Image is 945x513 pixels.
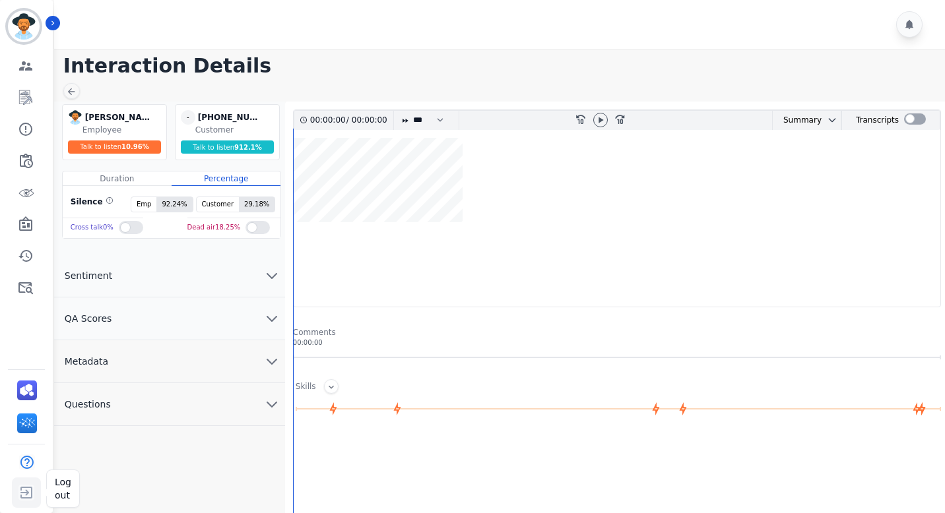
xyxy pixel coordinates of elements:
[121,143,149,150] span: 10.96 %
[310,111,346,130] div: 00:00:00
[8,11,40,42] img: Bordered avatar
[54,297,285,340] button: QA Scores chevron down
[82,125,164,135] div: Employee
[181,110,195,125] span: -
[264,396,280,412] svg: chevron down
[198,110,264,125] div: [PHONE_NUMBER]
[293,327,941,338] div: Comments
[264,353,280,369] svg: chevron down
[54,355,119,368] span: Metadata
[54,398,121,411] span: Questions
[239,197,275,212] span: 29.18 %
[68,140,162,154] div: Talk to listen
[827,115,837,125] svg: chevron down
[172,171,280,186] div: Percentage
[181,140,275,154] div: Talk to listen
[264,268,280,284] svg: chevron down
[264,311,280,326] svg: chevron down
[71,218,114,237] div: Cross talk 0 %
[54,255,285,297] button: Sentiment chevron down
[234,144,262,151] span: 912.1 %
[85,110,151,125] div: [PERSON_NAME]
[310,111,391,130] div: /
[54,312,123,325] span: QA Scores
[68,196,114,212] div: Silence
[156,197,192,212] span: 92.24 %
[296,381,316,394] div: Skills
[197,197,240,212] span: Customer
[131,197,156,212] span: Emp
[293,338,941,347] div: 00:00:00
[54,269,123,282] span: Sentiment
[195,125,277,135] div: Customer
[63,54,945,78] h1: Interaction Details
[856,111,899,130] div: Transcripts
[187,218,241,237] div: Dead air 18.25 %
[54,383,285,426] button: Questions chevron down
[773,111,822,130] div: Summary
[54,340,285,383] button: Metadata chevron down
[63,171,172,186] div: Duration
[349,111,385,130] div: 00:00:00
[822,115,837,125] button: chevron down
